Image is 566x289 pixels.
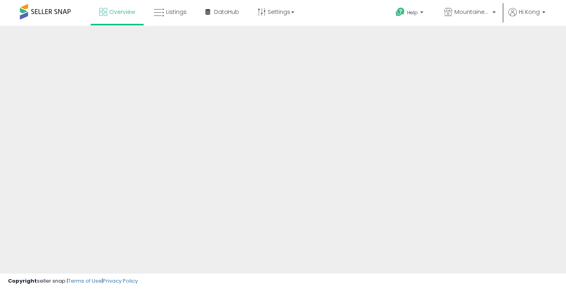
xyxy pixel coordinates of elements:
[508,8,545,26] a: Hi Kong
[454,8,490,16] span: MountaineerBrand
[8,277,138,285] div: seller snap | |
[8,277,37,285] strong: Copyright
[103,277,138,285] a: Privacy Policy
[519,8,540,16] span: Hi Kong
[68,277,102,285] a: Terms of Use
[395,7,405,17] i: Get Help
[407,9,418,16] span: Help
[166,8,187,16] span: Listings
[109,8,135,16] span: Overview
[389,1,431,26] a: Help
[214,8,239,16] span: DataHub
